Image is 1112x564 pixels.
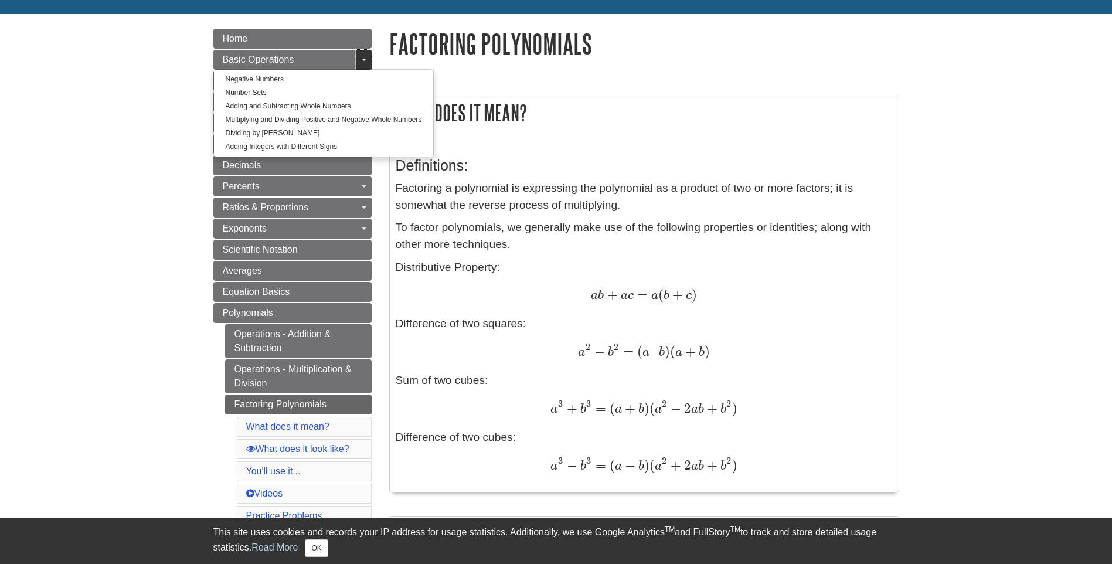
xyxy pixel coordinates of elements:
span: Exponents [223,223,267,233]
span: b [698,460,704,473]
span: ( [649,457,655,473]
span: a [655,460,662,473]
a: Operations - Addition & Subtraction [225,324,372,358]
span: + [669,287,683,303]
span: + [622,400,635,416]
span: a [550,460,557,473]
span: ) [732,400,737,416]
span: 2 [681,457,691,473]
a: Ratios & Proportions [213,198,372,218]
span: 3 [586,455,591,466]
span: a [675,346,682,359]
span: − [668,400,681,416]
span: 2 [726,398,731,409]
span: a [655,403,662,416]
a: Operations - Multiplication & Division [225,359,372,393]
a: Factoring Polynomials [225,395,372,414]
span: + [604,287,617,303]
span: Basic Operations [223,55,294,64]
sup: TM [665,525,675,534]
span: 3 [558,398,563,409]
span: b [608,346,614,359]
span: a [618,289,628,302]
span: a [615,460,622,473]
span: = [620,344,634,359]
a: Exponents [213,219,372,239]
span: 2 [726,455,731,466]
a: Polynomials [213,303,372,323]
span: a [578,346,585,359]
span: 3 [558,455,563,466]
span: Equation Basics [223,287,290,297]
span: = [634,287,648,303]
span: ( [649,400,655,416]
span: b [664,289,669,302]
span: 2 [662,455,666,466]
a: Decimals [213,155,372,175]
a: What does it mean? [246,422,329,432]
span: Polynomials [223,308,273,318]
span: b [635,460,644,473]
span: Percents [223,181,260,191]
h2: What does it look like? [390,517,899,550]
sup: TM [730,525,740,534]
span: Scientific Notation [223,244,298,254]
span: 3 [586,398,591,409]
span: b [580,460,586,473]
a: Home [213,29,372,49]
span: c [683,289,692,302]
a: What does it look like? [246,444,349,454]
span: ) [644,457,649,473]
span: ) [644,400,649,416]
span: − [564,457,577,473]
span: ) [692,287,697,303]
span: ) [665,344,670,359]
span: = [592,400,606,416]
a: Videos [246,488,283,498]
span: − [591,344,605,359]
h2: What does it mean? [390,97,899,128]
span: ( [634,344,642,359]
a: You'll use it... [246,466,301,476]
span: a [691,403,698,416]
span: a [691,460,698,473]
span: + [668,457,681,473]
span: − [622,457,635,473]
span: ) [732,457,737,473]
span: 2 [662,398,666,409]
span: = [592,457,606,473]
div: This site uses cookies and records your IP address for usage statistics. Additionally, we use Goo... [213,525,899,557]
a: Scientific Notation [213,240,372,260]
span: b [720,460,726,473]
span: Ratios & Proportions [223,202,309,212]
span: Home [223,33,248,43]
span: b [580,403,586,416]
span: c [628,289,634,302]
p: Distributive Property: [396,259,893,276]
a: Adding Integers with Different Signs [214,140,434,154]
span: b [657,346,665,359]
span: 2 [681,400,691,416]
span: a [642,346,649,359]
span: b [598,289,604,302]
span: a [648,289,658,302]
span: + [704,400,717,416]
span: ( [658,287,664,303]
a: Equation Basics [213,282,372,302]
span: 2 [586,341,590,352]
span: a [615,403,622,416]
span: + [704,457,717,473]
span: b [696,346,705,359]
span: ( [670,344,675,359]
button: Close [305,539,328,557]
span: ) [705,344,710,359]
span: b [698,403,704,416]
a: Percents [213,176,372,196]
span: a [550,403,557,416]
a: Basic Operations [213,50,372,70]
span: ( [606,457,615,473]
a: Negative Numbers [214,73,434,86]
a: Dividing by [PERSON_NAME] [214,127,434,140]
span: b [635,403,644,416]
span: Averages [223,266,262,276]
